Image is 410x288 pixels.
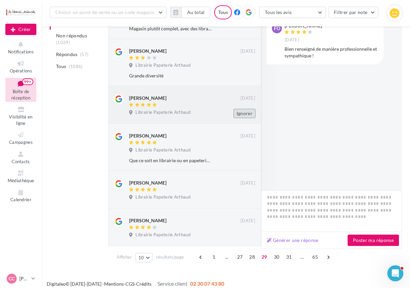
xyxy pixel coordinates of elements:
button: Créer [5,24,36,35]
div: Que ce soit en librairie ou en papeterie, il service est de qualité. Également après-vente ! [129,157,212,164]
button: Au total [170,7,211,18]
span: Répondus [56,51,78,58]
a: Médiathèque [5,168,36,185]
span: 30 [271,252,282,262]
span: Tous [56,63,66,70]
a: CGS [125,281,134,287]
span: Campagnes [9,139,33,145]
span: CC [9,275,15,282]
span: 31 [284,252,295,262]
span: [DATE] [241,133,255,139]
span: [DATE] [285,37,299,43]
iframe: Intercom live chat [387,265,403,281]
span: (1029) [56,40,70,45]
a: Opérations [5,58,36,75]
div: [PERSON_NAME] [129,180,166,186]
a: Mentions [104,281,124,287]
span: Librairie Papeterie Arthaud [135,109,190,115]
p: [PERSON_NAME] [19,275,29,282]
a: Contacts [5,149,36,166]
span: Notifications [8,49,34,54]
div: Grande diversité [129,72,212,79]
span: (57) [80,52,88,57]
a: Digitaleo [47,281,66,287]
span: 65 [310,252,321,262]
span: Visibilité en ligne [9,114,32,126]
span: Fo [274,25,280,32]
div: [PERSON_NAME] [129,132,166,139]
span: 10 [138,255,144,260]
span: 29 [259,252,270,262]
span: Non répondus [56,32,87,39]
div: [PERSON_NAME] [129,95,166,101]
span: Tous les avis [265,9,292,15]
button: Poster ma réponse [348,235,399,246]
div: [PERSON_NAME] [129,48,166,54]
a: Boîte de réception99+ [5,78,36,102]
div: [PERSON_NAME] [285,23,322,28]
a: Visibilité en ligne [5,104,36,127]
button: Choisir un point de vente ou un code magasin [50,7,166,18]
span: [DATE] [241,180,255,186]
button: Tous les avis [259,7,326,18]
span: Opérations [10,68,32,73]
button: Ignorer [234,109,256,118]
a: Campagnes [5,130,36,146]
span: [DATE] [241,218,255,224]
a: CC [PERSON_NAME] [5,272,36,285]
span: 02 30 07 43 80 [190,280,224,287]
div: Magasin plutôt complet, avec des libraires très gentils et qui aiguille bien. Presque tout ce que... [129,25,212,32]
span: (1086) [69,64,83,69]
button: Notifications [5,39,36,56]
span: Librairie Papeterie Arthaud [135,147,190,153]
span: Médiathèque [8,178,34,183]
button: Générer une réponse [264,236,321,244]
div: Nouvelle campagne [5,24,36,35]
span: Librairie Papeterie Arthaud [135,62,190,68]
button: Au total [181,7,211,18]
div: Tous [214,5,232,19]
span: 28 [247,252,258,262]
span: résultats/page [156,254,184,260]
span: Choisir un point de vente ou un code magasin [55,9,154,15]
button: Filtrer par note [328,7,379,18]
a: Crédits [136,281,151,287]
span: Service client [157,280,187,287]
span: Librairie Papeterie Arthaud [135,194,190,200]
span: Afficher [117,254,132,260]
div: 99+ [22,78,33,85]
span: Librairie Papeterie Arthaud [135,232,190,238]
span: Contacts [12,159,30,164]
span: ... [297,252,307,262]
span: [DATE] [241,95,255,101]
span: Boîte de réception [11,89,30,100]
span: [DATE] [241,48,255,54]
span: ... [222,252,232,262]
span: 1 [209,252,219,262]
button: 10 [135,253,152,262]
span: 27 [235,252,246,262]
span: Calendrier [10,197,31,203]
a: Calendrier [5,188,36,204]
div: Bien renseigné de manière professionnelle et sympathique ! [285,46,378,59]
span: © [DATE]-[DATE] - - - [47,281,224,287]
div: [PERSON_NAME] [129,217,166,224]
